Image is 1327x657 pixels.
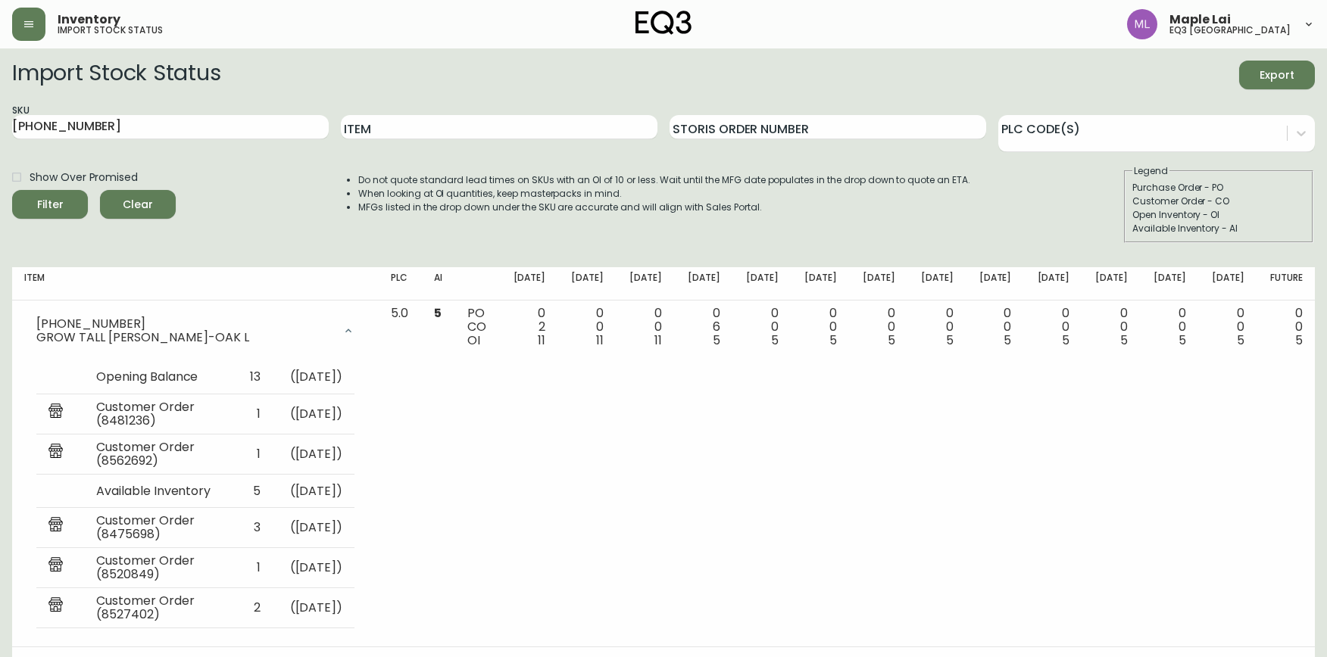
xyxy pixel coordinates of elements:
span: 5 [829,332,837,349]
td: 1 [236,434,273,475]
span: Export [1251,66,1303,85]
span: 11 [596,332,604,349]
td: 5.0 [379,300,421,648]
span: 5 [1004,332,1011,349]
div: [PHONE_NUMBER] [36,317,333,331]
td: ( [DATE] ) [273,434,354,475]
span: 5 [713,332,720,349]
img: logo [635,11,692,35]
h5: import stock status [58,26,163,35]
img: retail_report.svg [48,517,63,535]
span: 5 [888,332,895,349]
td: 1 [236,548,273,588]
span: Show Over Promised [30,170,138,185]
div: 0 2 [511,307,545,347]
td: ( [DATE] ) [273,548,354,588]
td: ( [DATE] ) [273,361,354,394]
th: AI [422,267,455,300]
h2: Import Stock Status [12,61,220,89]
span: 11 [538,332,545,349]
span: 5 [1295,332,1303,349]
th: PLC [379,267,421,300]
img: retail_report.svg [48,557,63,575]
div: PO CO [467,307,488,347]
button: Export [1239,61,1315,89]
span: 5 [946,332,954,349]
td: 5 [236,475,273,508]
th: [DATE] [1082,267,1140,300]
td: Customer Order (8481236) [84,394,236,434]
div: 0 0 [1094,307,1128,347]
th: [DATE] [732,267,791,300]
td: Customer Order (8520849) [84,548,236,588]
td: ( [DATE] ) [273,588,354,628]
span: 5 [434,304,442,322]
div: 0 0 [920,307,954,347]
img: retail_report.svg [48,444,63,462]
div: GROW TALL [PERSON_NAME]-OAK L [36,331,333,344]
div: Available Inventory - AI [1132,222,1305,235]
td: ( [DATE] ) [273,475,354,508]
th: [DATE] [1198,267,1257,300]
td: 1 [236,394,273,434]
span: 5 [771,332,779,349]
span: Inventory [58,14,120,26]
div: 0 0 [745,307,779,347]
h5: eq3 [GEOGRAPHIC_DATA] [1169,26,1291,35]
img: retail_report.svg [48,403,63,422]
li: When looking at OI quantities, keep masterpacks in mind. [358,187,970,201]
div: Customer Order - CO [1132,195,1305,208]
td: ( [DATE] ) [273,394,354,434]
span: 5 [1062,332,1069,349]
td: Available Inventory [84,475,236,508]
div: 0 0 [861,307,895,347]
td: 13 [236,361,273,394]
li: Do not quote standard lead times on SKUs with an OI of 10 or less. Wait until the MFG date popula... [358,173,970,187]
span: 11 [654,332,662,349]
th: [DATE] [557,267,616,300]
div: Filter [37,195,64,214]
td: Customer Order (8527402) [84,588,236,628]
li: MFGs listed in the drop down under the SKU are accurate and will align with Sales Portal. [358,201,970,214]
div: 0 0 [1152,307,1186,347]
button: Clear [100,190,176,219]
span: OI [467,332,480,349]
th: [DATE] [907,267,966,300]
td: Opening Balance [84,361,236,394]
td: 3 [236,508,273,548]
div: 0 0 [978,307,1012,347]
span: 5 [1179,332,1186,349]
td: Customer Order (8562692) [84,434,236,475]
th: [DATE] [674,267,732,300]
img: 61e28cffcf8cc9f4e300d877dd684943 [1127,9,1157,39]
span: 5 [1237,332,1244,349]
div: 0 0 [570,307,604,347]
td: Customer Order (8475698) [84,508,236,548]
div: Open Inventory - OI [1132,208,1305,222]
img: retail_report.svg [48,597,63,615]
th: Future [1257,267,1315,300]
th: [DATE] [616,267,674,300]
div: 0 0 [628,307,662,347]
div: 0 6 [686,307,720,347]
td: ( [DATE] ) [273,508,354,548]
th: [DATE] [966,267,1024,300]
button: Filter [12,190,88,219]
td: 2 [236,588,273,628]
div: Purchase Order - PO [1132,181,1305,195]
div: 0 0 [1210,307,1244,347]
legend: Legend [1132,164,1169,178]
th: [DATE] [791,267,849,300]
div: [PHONE_NUMBER]GROW TALL [PERSON_NAME]-OAK L [24,307,367,355]
span: Maple Lai [1169,14,1231,26]
div: 0 0 [803,307,837,347]
th: [DATE] [1023,267,1082,300]
div: 0 0 [1269,307,1303,347]
th: [DATE] [499,267,557,300]
span: Clear [112,195,164,214]
th: [DATE] [1140,267,1198,300]
div: 0 0 [1035,307,1069,347]
th: Item [12,267,379,300]
th: [DATE] [849,267,907,300]
span: 5 [1120,332,1128,349]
